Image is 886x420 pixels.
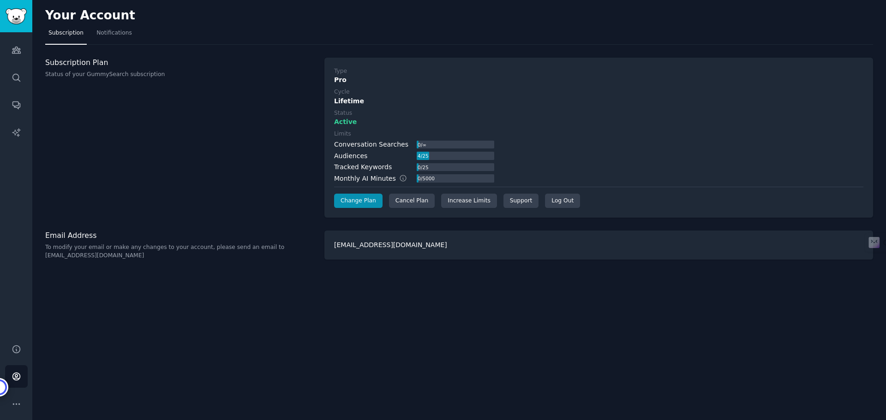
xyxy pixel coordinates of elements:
[417,152,429,160] div: 4 / 25
[334,75,863,85] div: Pro
[334,88,349,96] div: Cycle
[93,26,135,45] a: Notifications
[545,194,580,208] div: Log Out
[45,58,315,67] h3: Subscription Plan
[334,109,352,118] div: Status
[417,163,429,172] div: 0 / 25
[441,194,497,208] a: Increase Limits
[417,174,435,183] div: 0 / 5000
[334,130,351,138] div: Limits
[417,141,427,149] div: 0 / ∞
[334,96,863,106] div: Lifetime
[45,231,315,240] h3: Email Address
[6,8,27,24] img: GummySearch logo
[389,194,435,208] div: Cancel Plan
[48,29,84,37] span: Subscription
[45,8,135,23] h2: Your Account
[45,243,315,260] p: To modify your email or make any changes to your account, please send an email to [EMAIL_ADDRESS]...
[334,67,347,76] div: Type
[334,140,408,149] div: Conversation Searches
[96,29,132,37] span: Notifications
[45,71,315,79] p: Status of your GummySearch subscription
[324,231,873,260] div: [EMAIL_ADDRESS][DOMAIN_NAME]
[334,117,357,127] span: Active
[503,194,539,208] a: Support
[45,26,87,45] a: Subscription
[334,162,392,172] div: Tracked Keywords
[334,174,417,183] div: Monthly AI Minutes
[334,151,367,161] div: Audiences
[334,194,383,208] a: Change Plan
